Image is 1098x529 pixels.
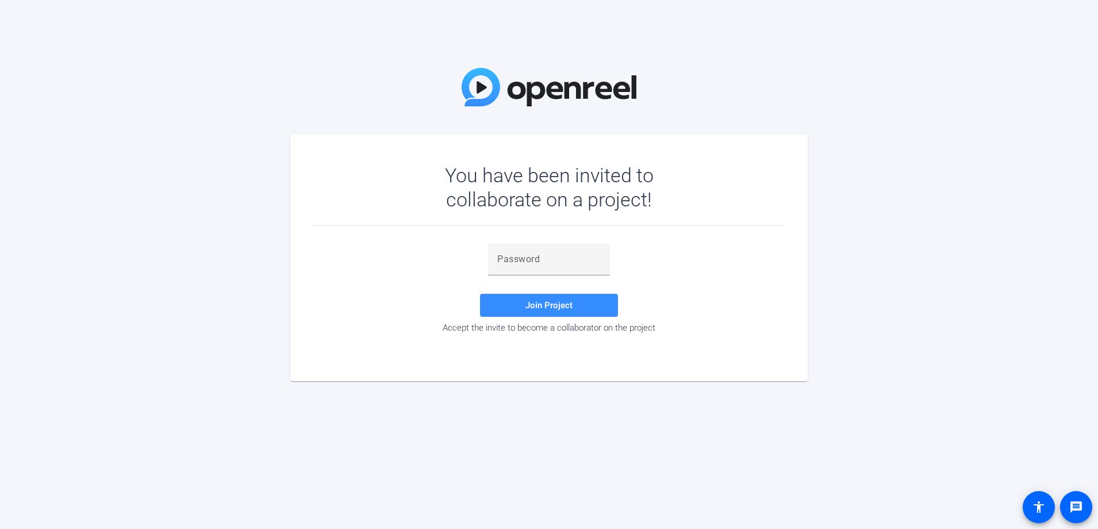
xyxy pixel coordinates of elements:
[1032,500,1046,514] mat-icon: accessibility
[412,163,687,212] div: You have been invited to collaborate on a project!
[525,300,573,310] span: Join Project
[313,323,785,333] div: Accept the invite to become a collaborator on the project
[462,68,636,106] img: OpenReel Logo
[497,252,601,266] input: Password
[480,294,618,317] button: Join Project
[1069,500,1083,514] mat-icon: message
